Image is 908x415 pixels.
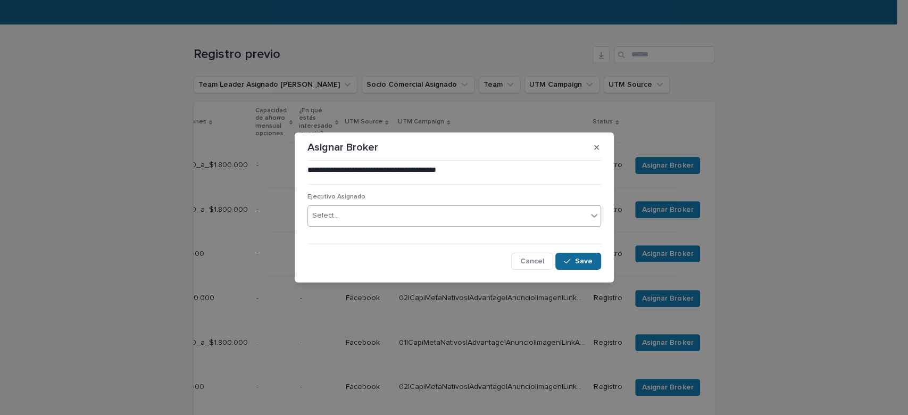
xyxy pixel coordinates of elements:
button: Cancel [511,253,553,270]
button: Save [555,253,601,270]
span: Ejecutivo Asignado [307,194,365,200]
span: Cancel [520,258,544,265]
div: Select... [312,210,339,221]
p: Asignar Broker [307,141,378,154]
span: Save [575,258,593,265]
